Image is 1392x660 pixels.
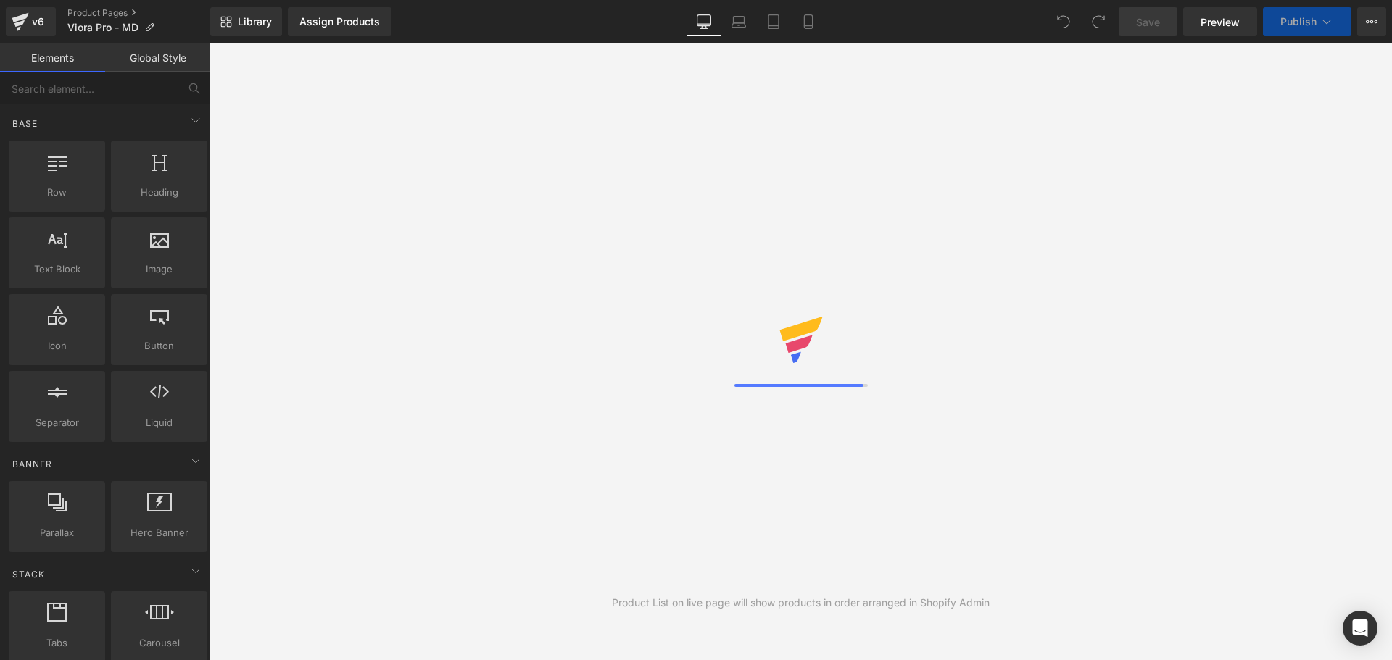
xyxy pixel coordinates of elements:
button: Undo [1049,7,1078,36]
a: Product Pages [67,7,210,19]
span: Hero Banner [115,525,203,540]
div: v6 [29,12,47,31]
span: Button [115,338,203,354]
a: Tablet [756,7,791,36]
a: Global Style [105,43,210,72]
span: Icon [13,338,101,354]
span: Save [1136,14,1160,30]
span: Row [13,185,101,200]
span: Parallax [13,525,101,540]
span: Banner [11,457,54,471]
span: Heading [115,185,203,200]
span: Base [11,117,39,130]
span: Image [115,262,203,277]
span: Publish [1280,16,1317,28]
a: Laptop [721,7,756,36]
a: Preview [1183,7,1257,36]
span: Stack [11,567,46,581]
span: Text Block [13,262,101,277]
button: Redo [1084,7,1113,36]
span: Tabs [13,635,101,651]
div: Assign Products [299,16,380,28]
div: Open Intercom Messenger [1343,611,1377,646]
a: New Library [210,7,282,36]
button: Publish [1263,7,1351,36]
span: Preview [1201,14,1240,30]
span: Separator [13,415,101,430]
span: Viora Pro - MD [67,22,138,33]
a: Mobile [791,7,826,36]
a: v6 [6,7,56,36]
span: Library [238,15,272,28]
span: Liquid [115,415,203,430]
span: Carousel [115,635,203,651]
a: Desktop [687,7,721,36]
div: Product List on live page will show products in order arranged in Shopify Admin [612,595,990,611]
button: More [1357,7,1386,36]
